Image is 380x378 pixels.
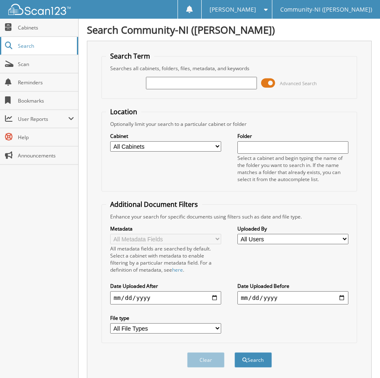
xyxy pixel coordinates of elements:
button: Clear [187,352,225,368]
input: end [237,291,348,304]
span: Scan [18,61,74,68]
label: Folder [237,133,348,140]
span: Announcements [18,152,74,159]
div: Searches all cabinets, folders, files, metadata, and keywords [106,65,353,72]
span: Help [18,134,74,141]
input: start [110,291,221,304]
span: User Reports [18,115,68,123]
span: Advanced Search [280,80,317,86]
a: here [172,266,183,273]
legend: Location [106,107,141,116]
label: File type [110,314,221,322]
span: Search [18,42,73,49]
label: Date Uploaded After [110,282,221,290]
legend: Search Term [106,52,154,61]
div: Enhance your search for specific documents using filters such as date and file type. [106,213,353,220]
span: Community-NI ([PERSON_NAME]) [280,7,372,12]
div: All metadata fields are searched by default. Select a cabinet with metadata to enable filtering b... [110,245,221,273]
label: Cabinet [110,133,221,140]
span: Bookmarks [18,97,74,104]
span: [PERSON_NAME] [210,7,256,12]
legend: Additional Document Filters [106,200,202,209]
img: scan123-logo-white.svg [8,4,71,15]
button: Search [234,352,272,368]
label: Metadata [110,225,221,232]
h1: Search Community-NI ([PERSON_NAME]) [87,23,372,37]
div: Select a cabinet and begin typing the name of the folder you want to search in. If the name match... [237,155,348,183]
label: Date Uploaded Before [237,282,348,290]
div: Optionally limit your search to a particular cabinet or folder [106,120,353,128]
label: Uploaded By [237,225,348,232]
span: Reminders [18,79,74,86]
span: Cabinets [18,24,74,31]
